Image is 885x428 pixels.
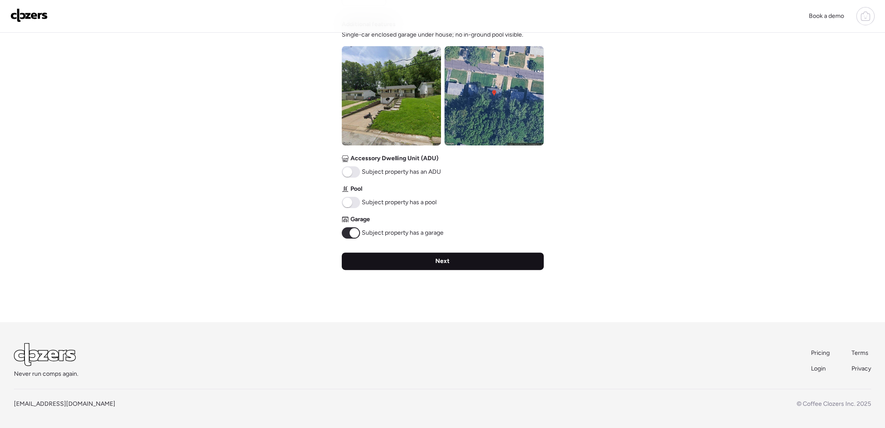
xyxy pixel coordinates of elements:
span: Single-car enclosed garage under house; no in-ground pool visible. [342,30,523,39]
a: Terms [851,349,871,357]
span: Book a demo [809,12,844,20]
span: Pool [350,185,362,193]
img: Logo Light [14,343,76,366]
span: © Coffee Clozers Inc. 2025 [797,400,871,408]
span: Login [811,365,826,372]
span: Garage [350,215,370,224]
span: Subject property has a pool [362,198,437,207]
span: Pricing [811,349,830,357]
span: Privacy [851,365,871,372]
a: [EMAIL_ADDRESS][DOMAIN_NAME] [14,400,115,408]
span: Terms [851,349,868,357]
a: Pricing [811,349,831,357]
span: Subject property has a garage [362,229,444,237]
span: Accessory Dwelling Unit (ADU) [350,154,438,163]
span: Subject property has an ADU [362,168,441,176]
span: Never run comps again. [14,370,78,378]
a: Login [811,364,831,373]
span: Next [435,257,450,266]
img: Logo [10,8,48,22]
a: Privacy [851,364,871,373]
